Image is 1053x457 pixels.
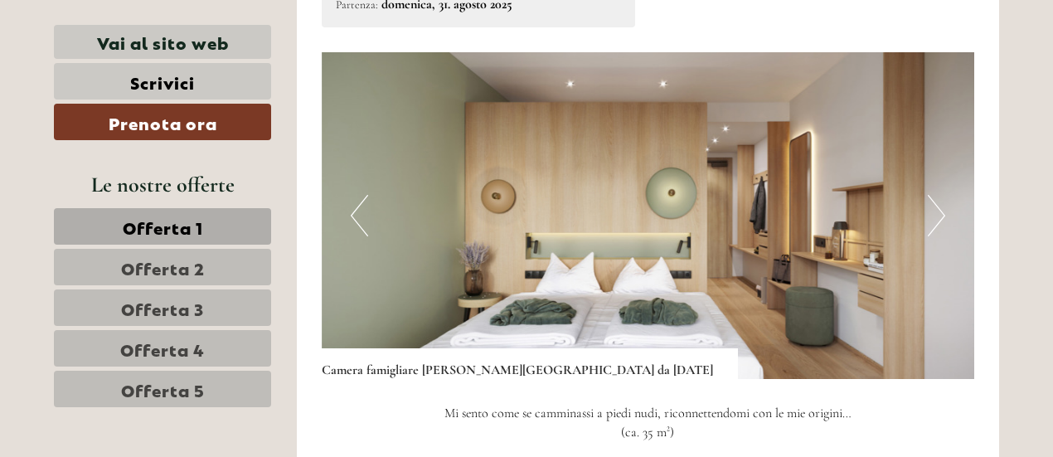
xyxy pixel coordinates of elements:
[54,63,271,100] a: Scrivici
[120,337,205,360] span: Offerta 4
[322,348,738,380] div: Camera famigliare [PERSON_NAME][GEOGRAPHIC_DATA] da [DATE]
[54,169,271,200] div: Le nostre offerte
[121,296,204,319] span: Offerta 3
[12,45,230,95] div: Buon giorno, come possiamo aiutarla?
[123,215,203,238] span: Offerta 1
[54,104,271,140] a: Prenota ora
[121,377,205,401] span: Offerta 5
[322,52,975,379] img: image
[121,255,205,279] span: Offerta 2
[928,195,945,236] button: Next
[25,80,221,92] small: 12:05
[289,12,366,41] div: martedì
[54,25,271,59] a: Vai al sito web
[25,48,221,61] div: [GEOGRAPHIC_DATA]
[351,195,368,236] button: Previous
